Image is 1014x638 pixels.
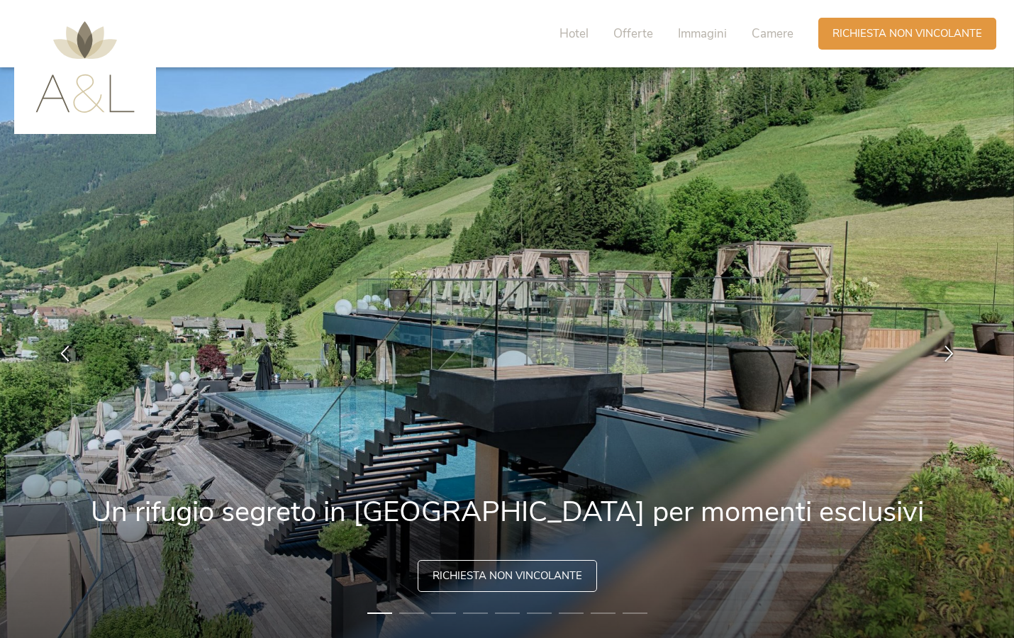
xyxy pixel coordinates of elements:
[832,26,982,41] span: Richiesta non vincolante
[433,569,582,583] span: Richiesta non vincolante
[678,26,727,42] span: Immagini
[559,26,589,42] span: Hotel
[613,26,653,42] span: Offerte
[35,21,135,113] img: AMONTI & LUNARIS Wellnessresort
[752,26,793,42] span: Camere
